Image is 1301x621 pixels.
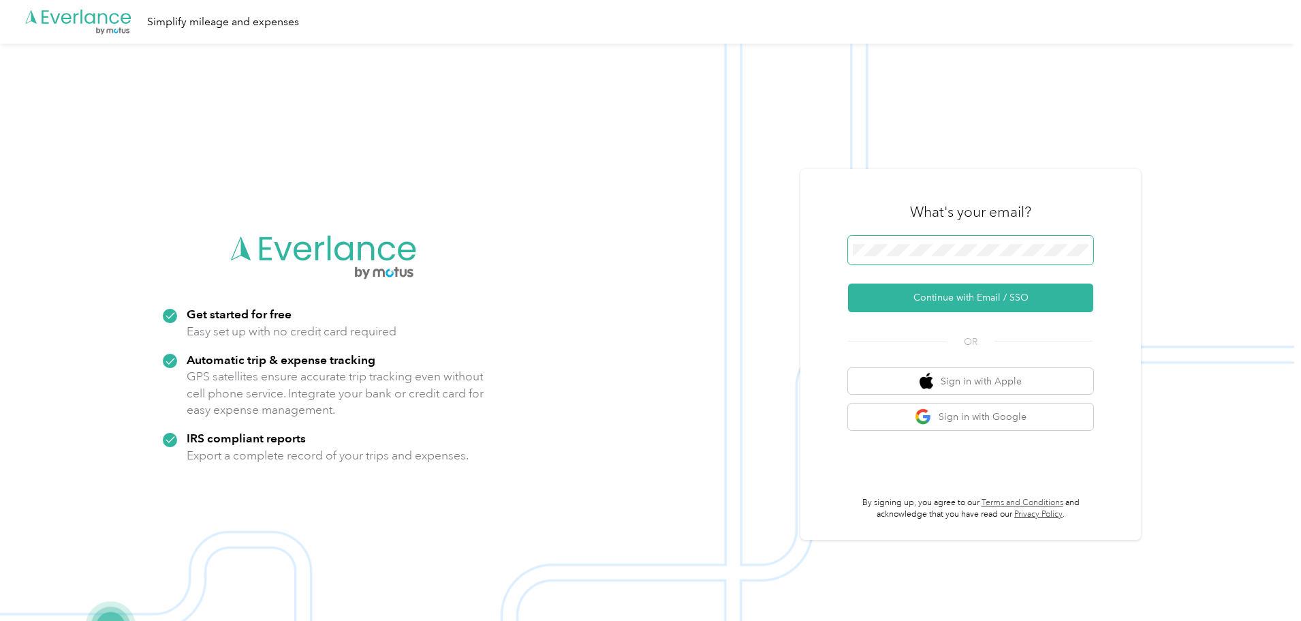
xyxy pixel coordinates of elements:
[982,498,1063,508] a: Terms and Conditions
[147,14,299,31] div: Simplify mileage and expenses
[848,368,1093,395] button: apple logoSign in with Apple
[187,352,375,367] strong: Automatic trip & expense tracking
[910,202,1031,222] h3: What's your email?
[187,323,396,340] p: Easy set up with no credit card required
[1014,509,1063,519] a: Privacy Policy
[947,335,994,349] span: OR
[1225,545,1301,621] iframe: Everlance-gr Chat Button Frame
[848,284,1093,312] button: Continue with Email / SSO
[848,497,1093,521] p: By signing up, you agree to our and acknowledge that you have read our .
[187,307,292,321] strong: Get started for free
[915,408,932,425] img: google logo
[187,447,469,464] p: Export a complete record of your trips and expenses.
[187,431,306,445] strong: IRS compliant reports
[848,404,1093,430] button: google logoSign in with Google
[187,368,484,419] p: GPS satellites ensure accurate trip tracking even without cell phone service. Integrate your bank...
[920,373,933,390] img: apple logo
